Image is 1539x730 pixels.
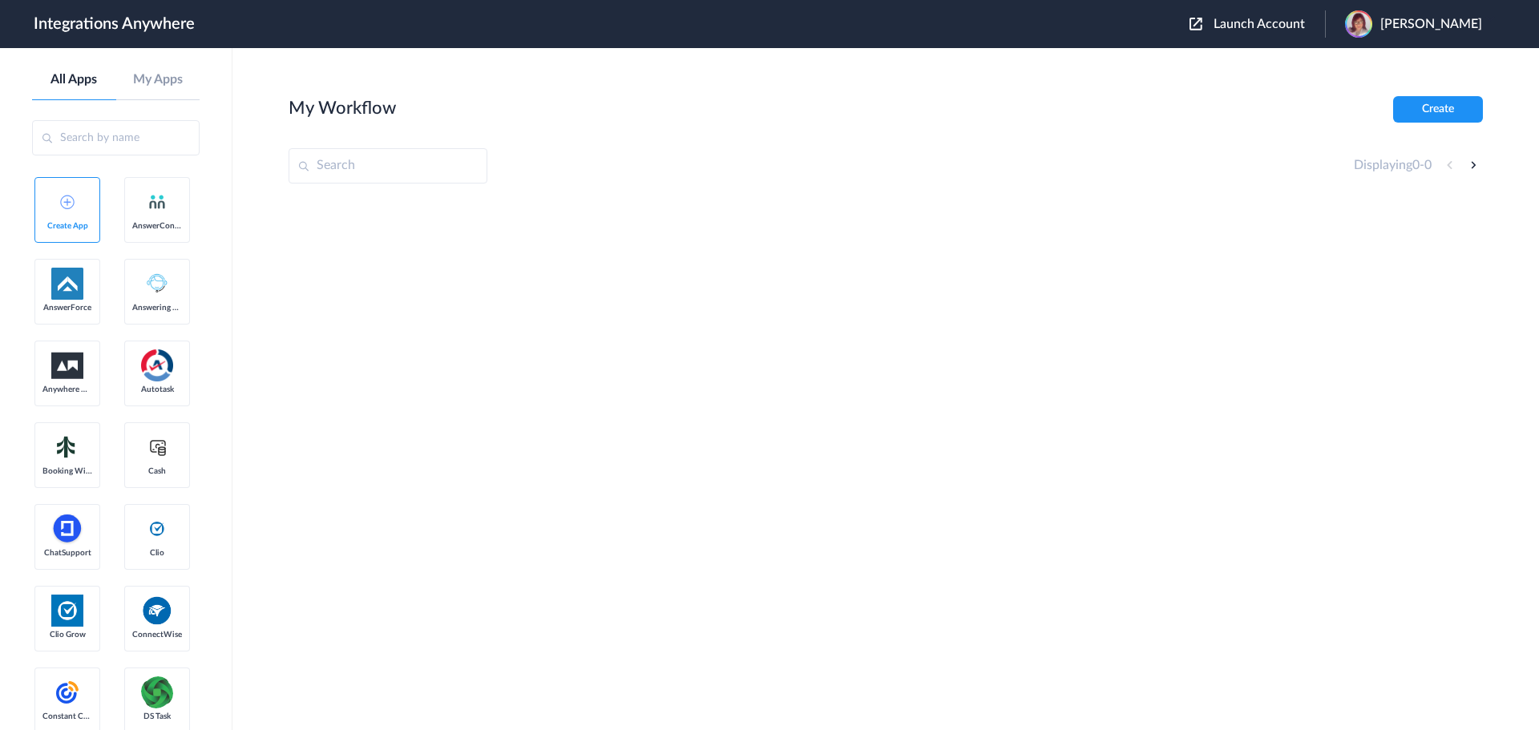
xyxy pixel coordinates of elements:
[141,676,173,708] img: distributedSource.png
[42,630,92,639] span: Clio Grow
[289,148,487,184] input: Search
[147,519,167,538] img: clio-logo.svg
[116,72,200,87] a: My Apps
[51,513,83,545] img: chatsupport-icon.svg
[51,676,83,708] img: constant-contact.svg
[42,221,92,231] span: Create App
[1380,17,1482,32] span: [PERSON_NAME]
[34,14,195,34] h1: Integrations Anywhere
[147,192,167,212] img: answerconnect-logo.svg
[1412,159,1420,171] span: 0
[132,303,182,313] span: Answering Service
[1190,18,1202,30] img: launch-acct-icon.svg
[51,268,83,300] img: af-app-logo.svg
[51,595,83,627] img: Clio.jpg
[1214,18,1305,30] span: Launch Account
[42,548,92,558] span: ChatSupport
[132,548,182,558] span: Clio
[32,120,200,155] input: Search by name
[32,72,116,87] a: All Apps
[132,630,182,639] span: ConnectWise
[132,385,182,394] span: Autotask
[132,221,182,231] span: AnswerConnect
[141,349,173,381] img: autotask.png
[60,195,75,209] img: add-icon.svg
[132,466,182,476] span: Cash
[132,712,182,721] span: DS Task
[1424,159,1432,171] span: 0
[141,595,173,626] img: connectwise.png
[42,466,92,476] span: Booking Widget
[289,98,396,119] h2: My Workflow
[141,268,173,300] img: Answering_service.png
[51,433,83,462] img: Setmore_Logo.svg
[42,712,92,721] span: Constant Contact
[1393,96,1483,123] button: Create
[1354,158,1432,173] h4: Displaying -
[51,353,83,379] img: aww.png
[1190,17,1325,32] button: Launch Account
[42,385,92,394] span: Anywhere Works
[1345,10,1372,38] img: 768d5142-74bb-47e6-ba88-cbb552782f45.png
[42,303,92,313] span: AnswerForce
[147,438,168,457] img: cash-logo.svg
